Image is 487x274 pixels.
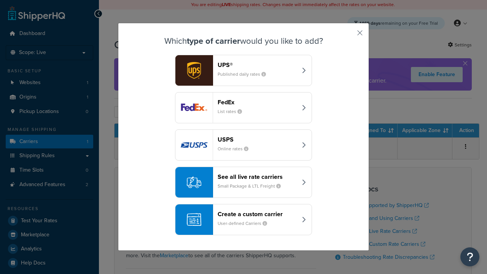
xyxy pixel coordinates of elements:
button: Open Resource Center [460,247,479,266]
header: USPS [218,136,297,143]
img: usps logo [175,130,213,160]
small: Published daily rates [218,71,272,78]
button: ups logoUPS®Published daily rates [175,55,312,86]
header: UPS® [218,61,297,68]
img: fedEx logo [175,92,213,123]
header: FedEx [218,99,297,106]
button: fedEx logoFedExList rates [175,92,312,123]
h3: Which would you like to add? [137,37,350,46]
small: Small Package & LTL Freight [218,183,287,190]
strong: type of carrier [187,35,240,47]
header: See all live rate carriers [218,173,297,180]
img: icon-carrier-custom-c93b8a24.svg [187,212,201,227]
img: ups logo [175,55,213,86]
img: icon-carrier-liverate-becf4550.svg [187,175,201,190]
button: Create a custom carrierUser-defined Carriers [175,204,312,235]
button: See all live rate carriersSmall Package & LTL Freight [175,167,312,198]
small: User-defined Carriers [218,220,273,227]
small: Online rates [218,145,255,152]
button: usps logoUSPSOnline rates [175,129,312,161]
header: Create a custom carrier [218,210,297,218]
small: List rates [218,108,248,115]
